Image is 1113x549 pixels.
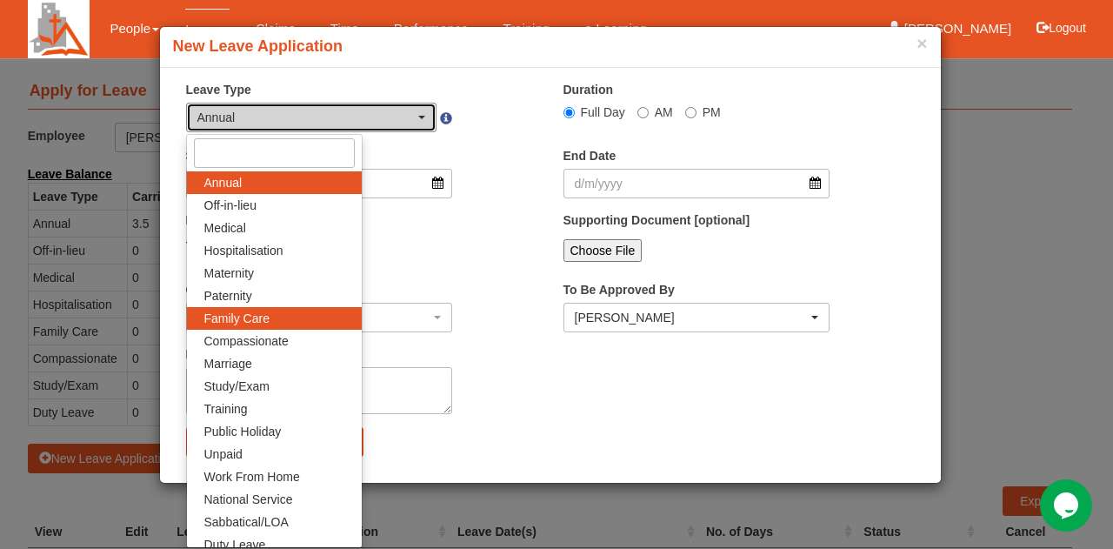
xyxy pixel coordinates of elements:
span: Work From Home [204,468,300,485]
span: Annual [204,174,243,191]
div: Annual [197,109,416,126]
span: Marriage [204,355,252,372]
button: Annual [186,103,437,132]
span: Public Holiday [204,423,282,440]
input: Choose File [563,239,643,262]
span: Training [204,400,248,418]
span: Maternity [204,264,255,282]
label: Leave Type [186,81,251,98]
span: PM [703,105,721,119]
span: Study/Exam [204,378,270,395]
span: Hospitalisation [204,242,283,259]
b: New Leave Application [173,37,343,55]
div: [PERSON_NAME] [575,309,809,326]
button: × [916,34,927,52]
button: Benjamin Lee Gin Huat [563,303,830,332]
span: Family Care [204,310,270,327]
label: Duration [563,81,614,98]
span: National Service [204,491,293,508]
span: Off-in-lieu [204,197,257,214]
input: d/m/yyyy [563,169,830,198]
span: AM [655,105,673,119]
span: Full Day [581,105,625,119]
label: Supporting Document [optional] [563,211,750,229]
span: Medical [204,219,246,237]
label: End Date [563,147,616,164]
span: Compassionate [204,332,289,350]
span: Sabbatical/LOA [204,513,289,531]
iframe: chat widget [1040,479,1096,532]
label: To Be Approved By [563,281,675,298]
input: Search [194,138,355,168]
span: Unpaid [204,445,243,463]
span: Paternity [204,287,252,305]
